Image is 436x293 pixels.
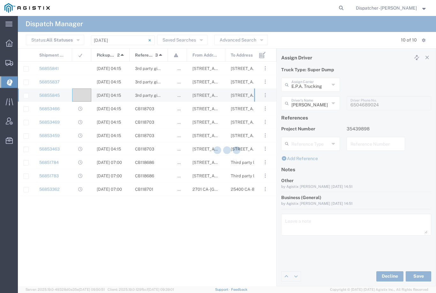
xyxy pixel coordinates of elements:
span: Client: 2025.19.0-129fbcf [108,288,174,291]
a: Support [215,288,231,291]
img: logo [4,3,50,13]
span: Copyright © [DATE]-[DATE] Agistix Inc., All Rights Reserved [330,287,428,292]
span: [DATE] 09:39:01 [148,288,174,291]
span: Server: 2025.19.0-49328d0a35e [26,288,105,291]
span: [DATE] 09:50:51 [79,288,105,291]
span: Dispatcher - Cameron Bowman [356,4,417,12]
a: Feedback [231,288,247,291]
button: Dispatcher - [PERSON_NAME] [356,4,427,12]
